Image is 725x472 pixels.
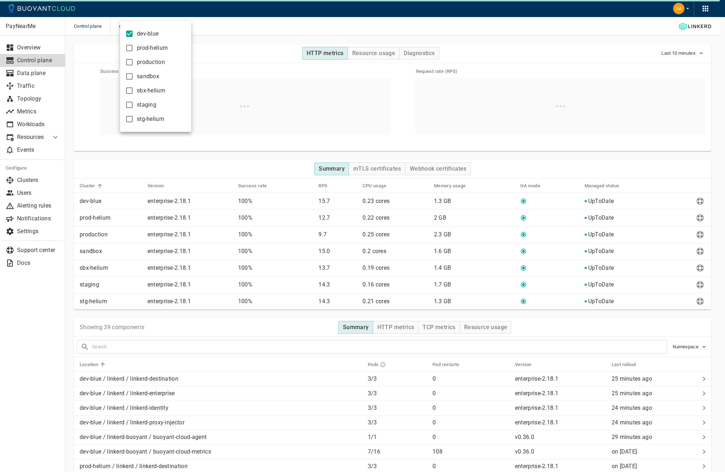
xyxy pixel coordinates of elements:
span: stg-helium [137,116,164,123]
span: dev-blue [137,30,159,37]
span: prod-helium [137,44,168,52]
span: sbx-helium [137,87,165,94]
span: staging [137,101,156,108]
span: production [137,59,165,66]
span: sandbox [137,73,159,80]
